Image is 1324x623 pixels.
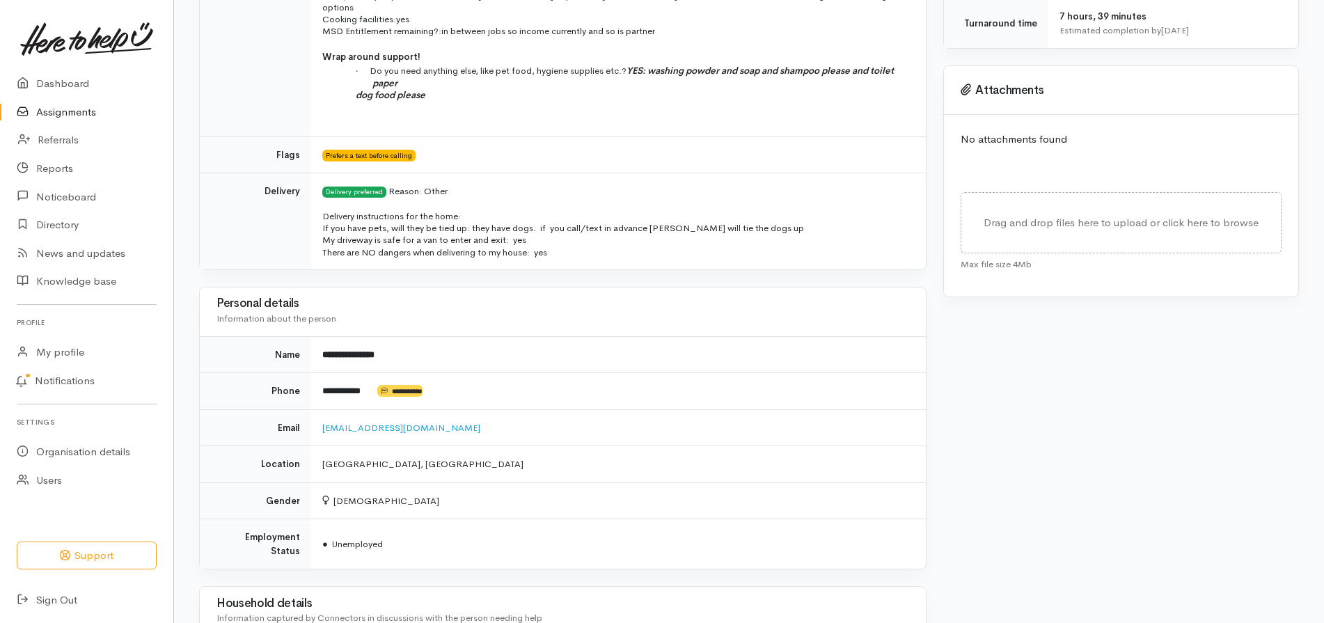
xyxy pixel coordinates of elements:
[200,446,311,483] td: Location
[200,409,311,446] td: Email
[200,373,311,410] td: Phone
[984,216,1259,229] span: Drag and drop files here to upload or click here to browse
[322,25,441,37] span: MSD Entitlement remaining?:
[216,297,909,310] h3: Personal details
[216,597,909,610] h3: Household details
[200,336,311,373] td: Name
[961,253,1282,271] div: Max file size 4Mb
[322,210,804,258] span: Delivery instructions for the home: If you have pets, will they be tied up: they have dogs. if yo...
[322,187,386,198] span: Delivery preferred
[1059,10,1146,22] span: 7 hours, 39 minutes
[322,495,439,507] span: [DEMOGRAPHIC_DATA]
[356,65,370,76] span: ·
[370,65,626,77] span: Do you need anything else, like pet food, hygiene supplies etc.?
[216,313,336,324] span: Information about the person
[441,25,655,37] span: in between jobs so income currently and so is partner
[17,542,157,570] button: Support
[1059,24,1282,38] div: Estimated completion by
[396,13,409,25] span: yes
[17,313,157,332] h6: Profile
[322,150,416,161] span: Prefers a text before calling
[322,13,396,25] span: Cooking facilities:
[961,84,1282,97] h3: Attachments
[322,51,420,63] span: Wrap around support!
[322,538,383,550] span: Unemployed
[372,65,894,88] span: YES: washing powder and soap and shampoo please and toilet paper
[388,185,448,197] span: Reason: Other
[311,446,926,483] td: [GEOGRAPHIC_DATA], [GEOGRAPHIC_DATA]
[961,132,1282,148] p: No attachments found
[17,413,157,432] h6: Settings
[200,482,311,519] td: Gender
[322,422,480,434] a: [EMAIL_ADDRESS][DOMAIN_NAME]
[200,519,311,569] td: Employment Status
[356,89,425,101] span: dog food please
[322,538,328,550] span: ●
[200,136,311,173] td: Flags
[200,173,311,269] td: Delivery
[1161,24,1189,36] time: [DATE]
